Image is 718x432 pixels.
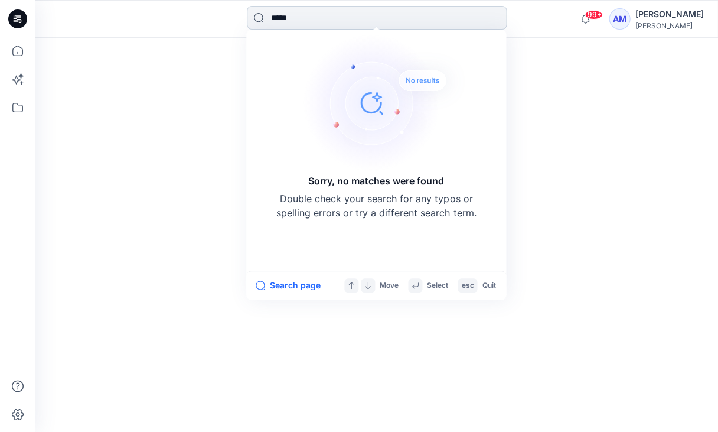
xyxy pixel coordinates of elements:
[276,191,477,220] p: Double check your search for any typos or spelling errors or try a different search term.
[635,7,703,21] div: [PERSON_NAME]
[461,280,474,292] p: esc
[609,8,630,30] div: AM
[380,280,399,292] p: Move
[303,32,468,174] img: Sorry, no matches were found
[635,21,703,30] div: [PERSON_NAME]
[427,280,448,292] p: Select
[256,278,321,293] button: Search page
[308,174,444,188] h5: Sorry, no matches were found
[585,10,602,20] span: 99+
[482,280,495,292] p: Quit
